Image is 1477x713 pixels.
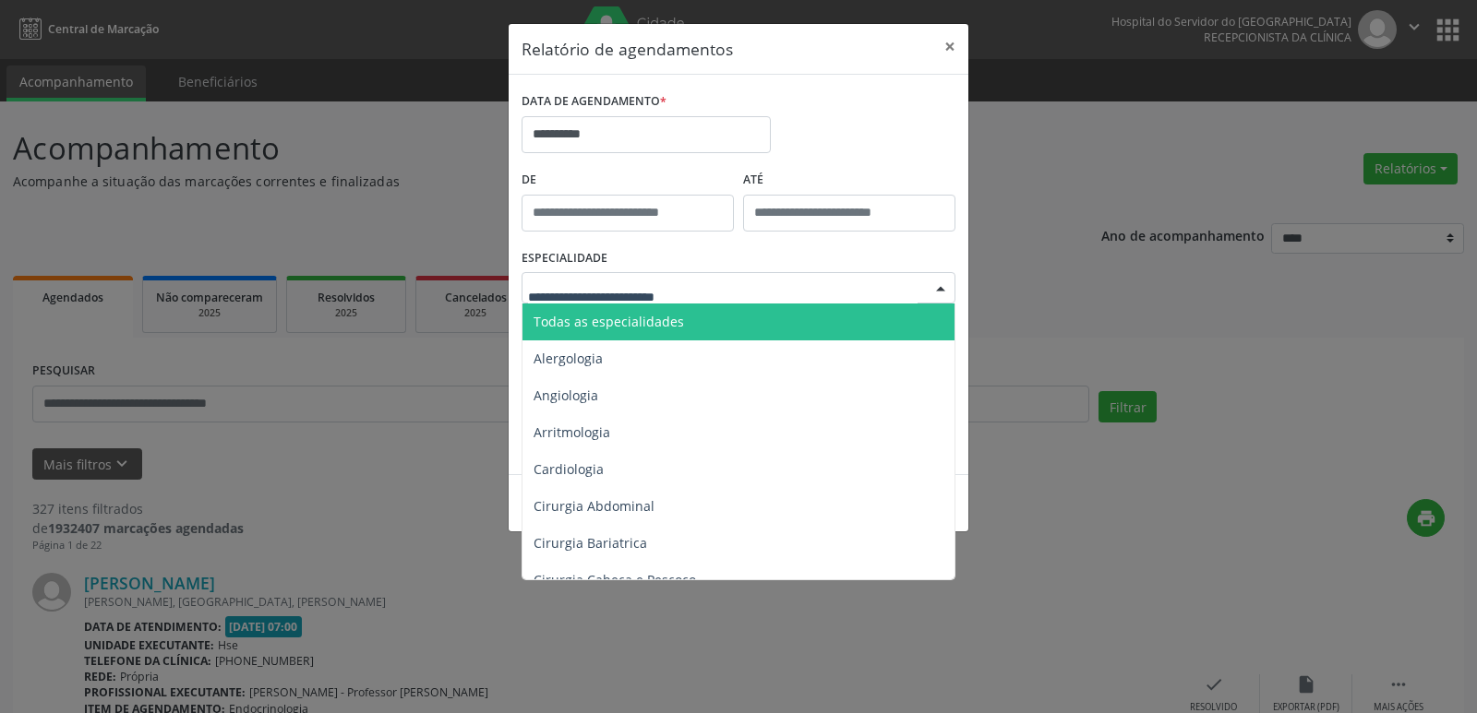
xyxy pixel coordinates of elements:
[534,534,647,552] span: Cirurgia Bariatrica
[931,24,968,69] button: Close
[522,88,666,116] label: DATA DE AGENDAMENTO
[534,350,603,367] span: Alergologia
[743,166,955,195] label: ATÉ
[534,571,696,588] span: Cirurgia Cabeça e Pescoço
[522,37,733,61] h5: Relatório de agendamentos
[534,460,604,478] span: Cardiologia
[534,423,610,441] span: Arritmologia
[534,386,598,404] span: Angiologia
[534,497,654,515] span: Cirurgia Abdominal
[534,313,684,330] span: Todas as especialidades
[522,166,734,195] label: De
[522,244,607,273] label: ESPECIALIDADE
